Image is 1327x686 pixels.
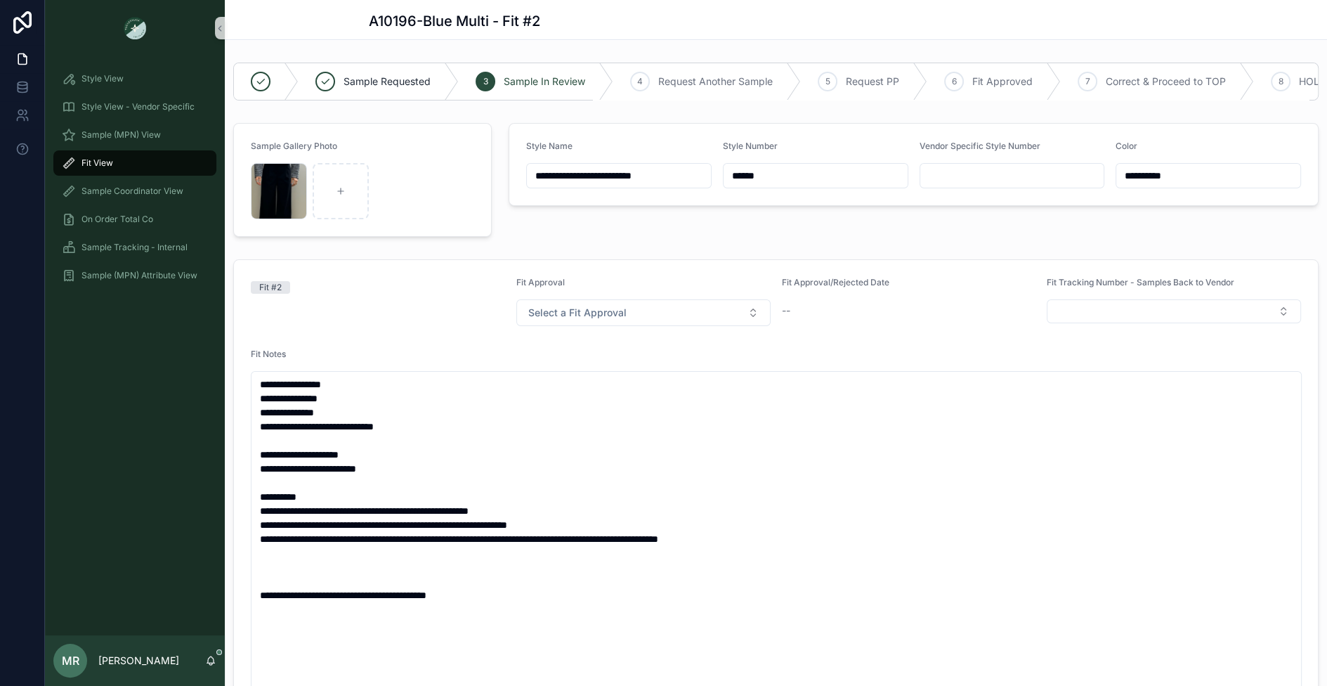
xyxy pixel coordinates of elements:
[81,129,161,141] span: Sample (MPN) View
[81,157,113,169] span: Fit View
[53,235,216,260] a: Sample Tracking - Internal
[528,306,627,320] span: Select a Fit Approval
[1085,76,1090,87] span: 7
[62,652,79,669] span: MR
[344,75,431,89] span: Sample Requested
[825,76,830,87] span: 5
[98,654,179,668] p: [PERSON_NAME]
[723,141,778,151] span: Style Number
[251,349,286,359] span: Fit Notes
[516,277,565,287] span: Fit Approval
[637,76,643,87] span: 4
[1047,299,1301,323] button: Select Button
[952,76,957,87] span: 6
[81,270,197,281] span: Sample (MPN) Attribute View
[53,94,216,119] a: Style View - Vendor Specific
[1279,76,1283,87] span: 8
[53,122,216,148] a: Sample (MPN) View
[846,75,899,89] span: Request PP
[45,56,225,306] div: scrollable content
[124,17,146,39] img: App logo
[369,11,540,31] h1: A10196-Blue Multi - Fit #2
[516,299,771,326] button: Select Button
[81,186,183,197] span: Sample Coordinator View
[53,66,216,91] a: Style View
[504,75,585,89] span: Sample In Review
[53,150,216,176] a: Fit View
[251,141,337,151] span: Sample Gallery Photo
[782,304,790,318] span: --
[53,179,216,204] a: Sample Coordinator View
[1299,75,1326,89] span: HOLD
[782,277,889,287] span: Fit Approval/Rejected Date
[526,141,573,151] span: Style Name
[81,73,124,84] span: Style View
[1106,75,1226,89] span: Correct & Proceed to TOP
[259,281,282,294] div: Fit #2
[972,75,1033,89] span: Fit Approved
[1047,277,1234,287] span: Fit Tracking Number - Samples Back to Vendor
[81,242,188,253] span: Sample Tracking - Internal
[81,101,195,112] span: Style View - Vendor Specific
[1116,141,1137,151] span: Color
[53,207,216,232] a: On Order Total Co
[81,214,153,225] span: On Order Total Co
[483,76,488,87] span: 3
[920,141,1040,151] span: Vendor Specific Style Number
[658,75,773,89] span: Request Another Sample
[53,263,216,288] a: Sample (MPN) Attribute View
